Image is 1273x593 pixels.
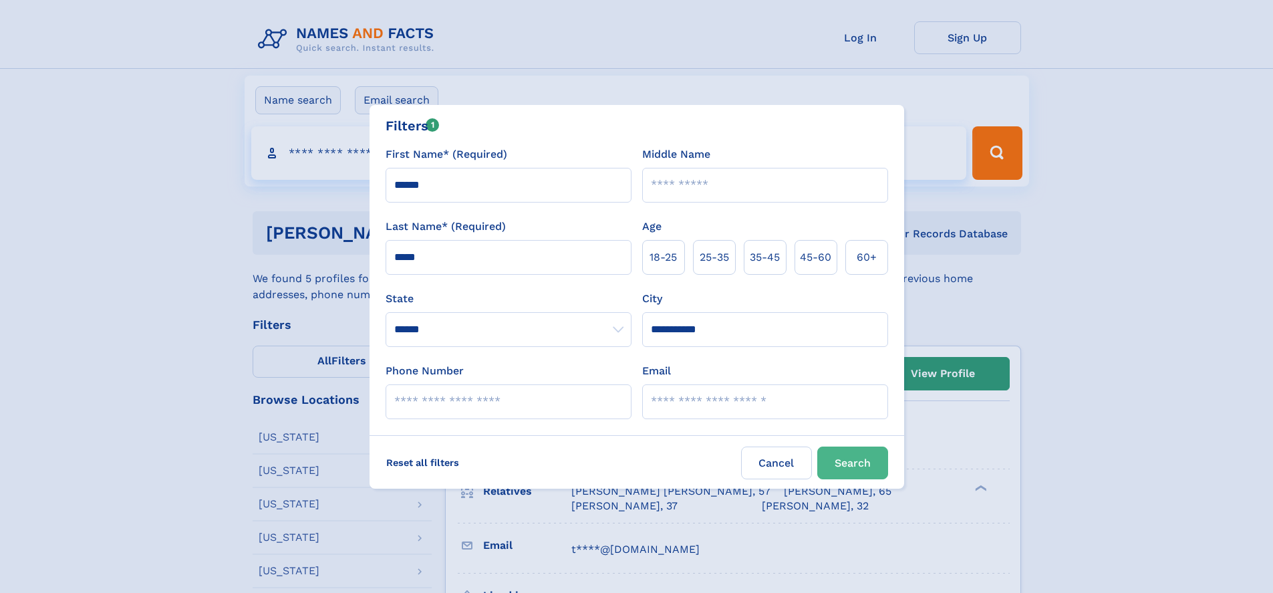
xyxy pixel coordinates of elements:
[386,291,631,307] label: State
[741,447,812,479] label: Cancel
[857,249,877,265] span: 60+
[642,291,662,307] label: City
[642,146,710,162] label: Middle Name
[642,363,671,379] label: Email
[386,116,440,136] div: Filters
[386,363,464,379] label: Phone Number
[817,447,888,479] button: Search
[650,249,677,265] span: 18‑25
[642,219,662,235] label: Age
[386,146,507,162] label: First Name* (Required)
[700,249,729,265] span: 25‑35
[386,219,506,235] label: Last Name* (Required)
[750,249,780,265] span: 35‑45
[800,249,831,265] span: 45‑60
[378,447,468,479] label: Reset all filters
